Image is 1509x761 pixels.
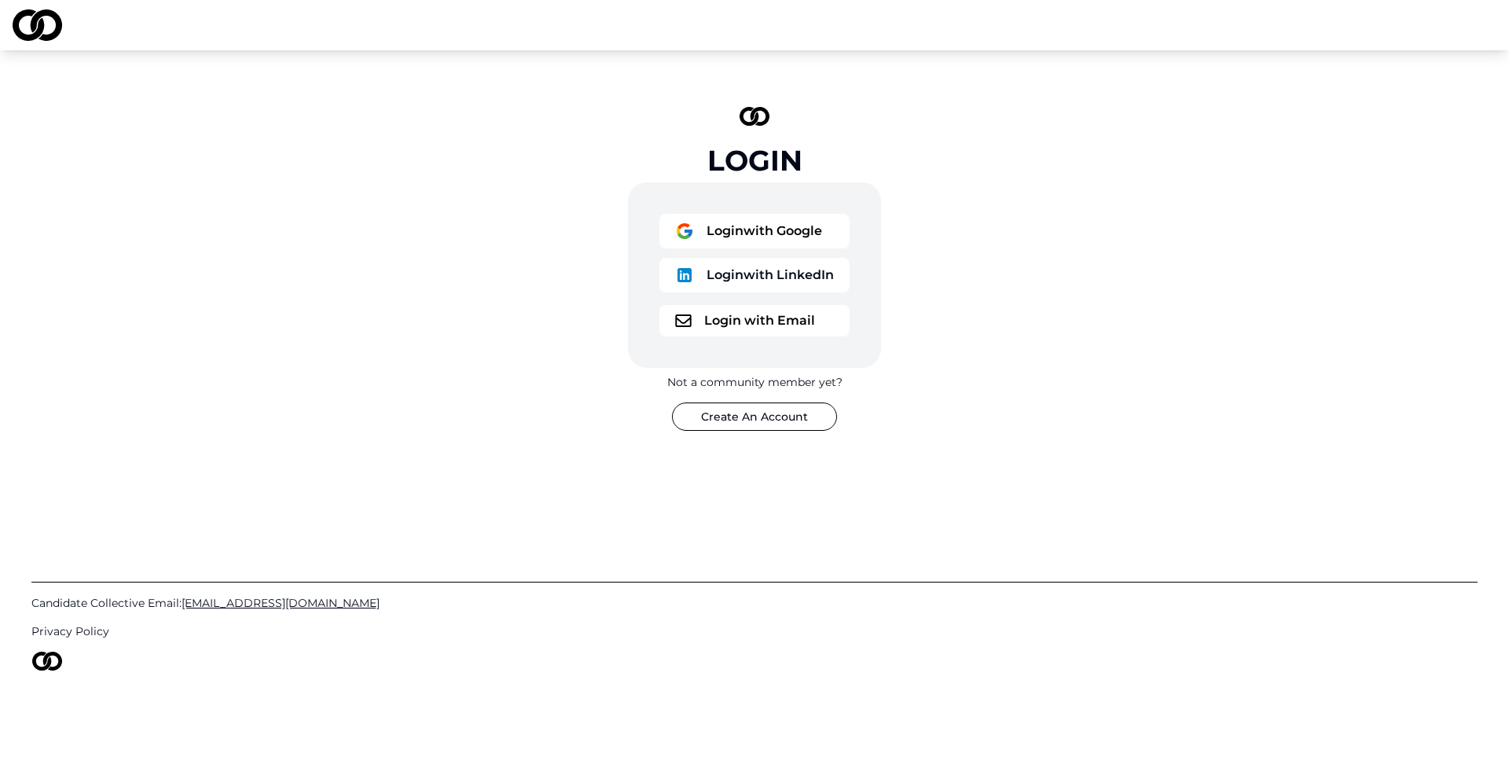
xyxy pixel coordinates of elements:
[707,145,802,176] div: Login
[675,314,692,327] img: logo
[659,305,850,336] button: logoLogin with Email
[659,214,850,248] button: logoLoginwith Google
[675,266,694,285] img: logo
[667,374,843,390] div: Not a community member yet?
[13,9,62,41] img: logo
[182,596,380,610] span: [EMAIL_ADDRESS][DOMAIN_NAME]
[740,107,769,126] img: logo
[31,595,1478,611] a: Candidate Collective Email:[EMAIL_ADDRESS][DOMAIN_NAME]
[672,403,837,431] button: Create An Account
[31,652,63,671] img: logo
[659,258,850,292] button: logoLoginwith LinkedIn
[675,222,694,241] img: logo
[31,623,1478,639] a: Privacy Policy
